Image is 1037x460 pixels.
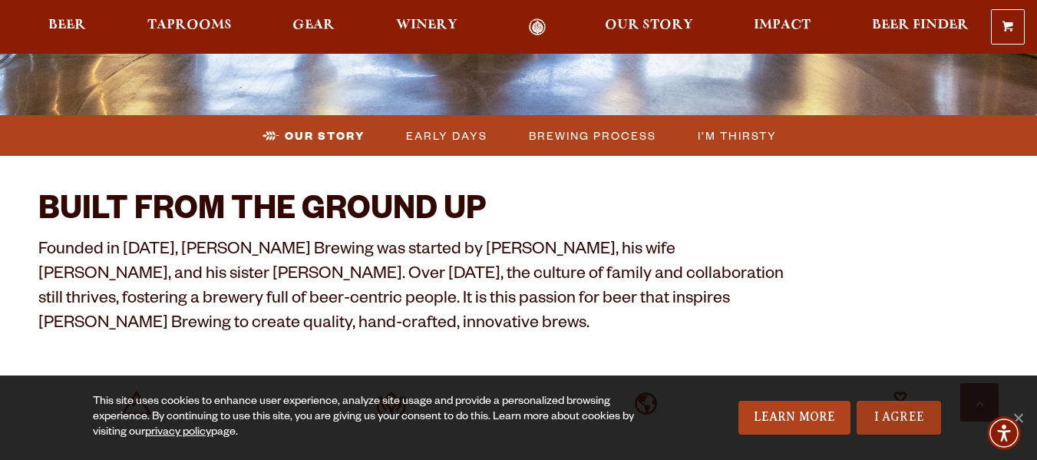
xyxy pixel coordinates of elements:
span: Brewing Process [529,124,656,147]
a: Beer Finder [862,18,979,36]
a: Learn More [738,401,851,435]
span: Beer [48,19,86,31]
a: Gear [282,18,345,36]
a: Our Story [253,124,372,147]
span: I’m Thirsty [698,124,777,147]
a: Impact [744,18,821,36]
a: I Agree [857,401,941,435]
span: Winery [396,19,457,31]
span: Impact [754,19,811,31]
a: Taprooms [137,18,242,36]
span: Beer Finder [872,19,969,31]
a: I’m Thirsty [689,124,784,147]
div: This site uses cookies to enhance user experience, analyze site usage and provide a personalized ... [93,395,669,441]
span: Our Story [605,19,693,31]
a: Our Story [595,18,703,36]
a: Odell Home [509,18,566,36]
a: Brewing Process [520,124,664,147]
a: privacy policy [145,427,211,439]
div: Accessibility Menu [987,416,1021,450]
h2: BUILT FROM THE GROUND UP [38,194,795,231]
a: Winery [386,18,467,36]
span: Early Days [406,124,487,147]
span: Our Story [285,124,365,147]
p: Founded in [DATE], [PERSON_NAME] Brewing was started by [PERSON_NAME], his wife [PERSON_NAME], an... [38,240,795,338]
a: Beer [38,18,96,36]
a: Early Days [397,124,495,147]
span: Gear [292,19,335,31]
span: Taprooms [147,19,232,31]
